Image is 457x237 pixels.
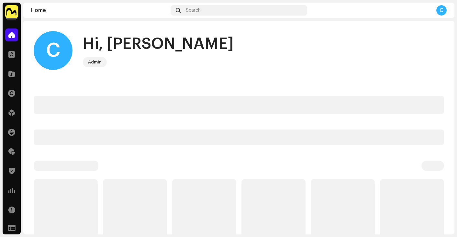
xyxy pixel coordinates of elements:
[5,5,18,18] img: 1276ee5d-5357-4eee-b3c8-6fdbc920d8e6
[88,58,102,66] div: Admin
[186,8,201,13] span: Search
[34,31,72,70] div: C
[83,34,234,54] div: Hi, [PERSON_NAME]
[31,8,168,13] div: Home
[436,5,447,16] div: C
